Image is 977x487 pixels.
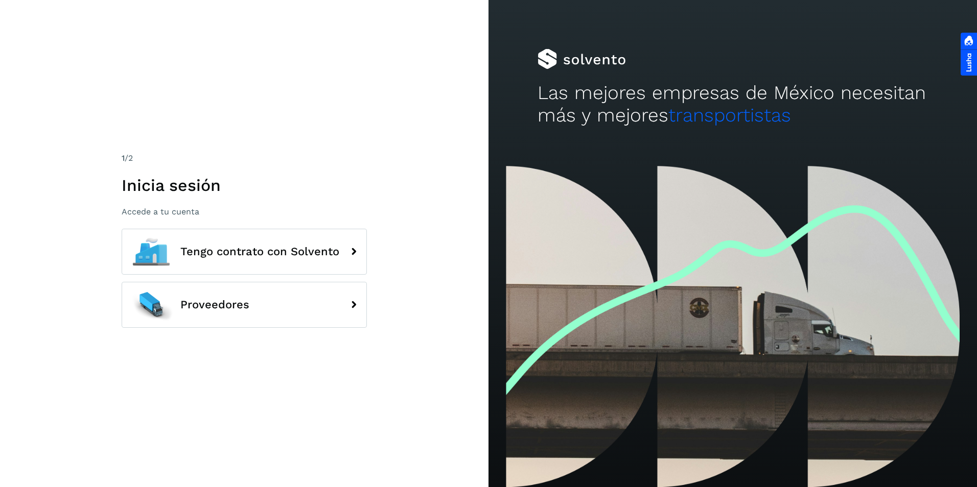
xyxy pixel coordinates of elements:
button: Proveedores [122,282,367,328]
span: Proveedores [180,299,249,311]
h1: Inicia sesión [122,176,367,195]
span: 1 [122,153,125,163]
p: Accede a tu cuenta [122,207,367,216]
span: transportistas [668,104,791,126]
h2: Las mejores empresas de México necesitan más y mejores [538,82,928,127]
button: Tengo contrato con Solvento [122,229,367,275]
div: /2 [122,152,367,164]
span: Tengo contrato con Solvento [180,246,339,258]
